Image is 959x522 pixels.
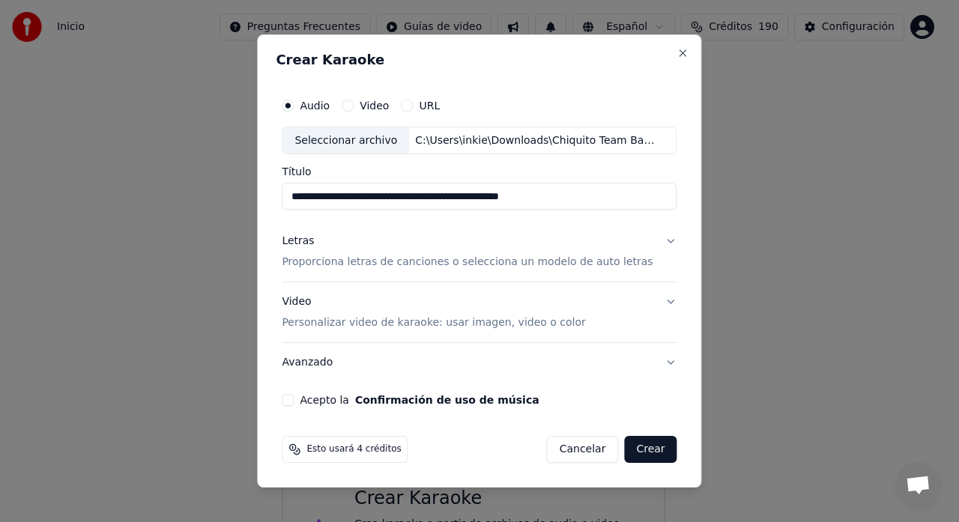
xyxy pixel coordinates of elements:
[282,167,677,177] label: Título
[419,100,440,111] label: URL
[282,283,677,343] button: VideoPersonalizar video de karaoke: usar imagen, video o color
[276,53,683,67] h2: Crear Karaoke
[306,443,401,455] span: Esto usará 4 créditos
[300,100,330,111] label: Audio
[282,255,653,270] p: Proporciona letras de canciones o selecciona un modelo de auto letras
[282,343,677,382] button: Avanzado
[282,234,314,249] div: Letras
[282,315,585,330] p: Personalizar video de karaoke: usar imagen, video o color
[282,295,585,331] div: Video
[547,436,619,463] button: Cancelar
[300,395,539,405] label: Acepto la
[360,100,389,111] label: Video
[624,436,677,463] button: Crear
[282,222,677,282] button: LetrasProporciona letras de canciones o selecciona un modelo de auto letras
[282,127,409,154] div: Seleccionar archivo
[409,133,664,148] div: C:\Users\inkie\Downloads\Chiquito Team Band - TE FELICITO (video oficial) #salsa.wav
[355,395,539,405] button: Acepto la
